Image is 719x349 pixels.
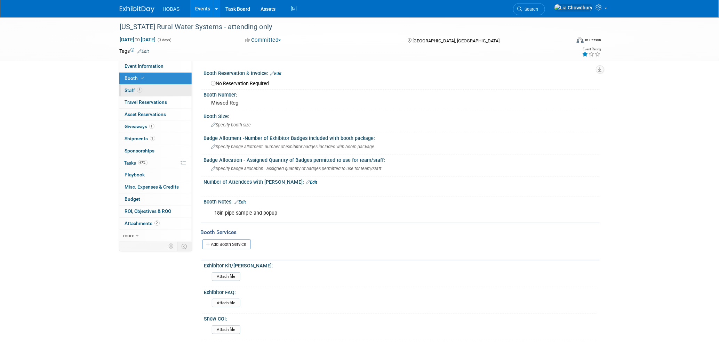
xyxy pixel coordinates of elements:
span: Asset Reservations [125,111,166,117]
div: Exhibitor FAQ: [204,287,597,296]
a: Edit [306,180,318,185]
span: [GEOGRAPHIC_DATA], [GEOGRAPHIC_DATA] [413,38,500,43]
div: Booth Number: [204,90,600,98]
span: 67% [138,160,147,165]
span: 1 [149,124,154,129]
span: 3 [137,88,142,93]
div: Booth Size: [204,111,600,120]
span: 1 [150,136,155,141]
span: [DATE] [DATE] [120,36,156,43]
div: Exhibitor Kit/[PERSON_NAME]: [204,260,597,269]
span: Specify badge allotment -number of exhibitor badges included with booth package [211,144,375,149]
a: Misc. Expenses & Credits [119,181,192,193]
a: Tasks67% [119,157,192,169]
span: 2 [154,221,160,226]
a: Search [513,3,545,15]
a: Staff3 [119,85,192,97]
span: Giveaways [125,124,154,129]
div: Badge Allotment -Number of Exhibitor Badges included with booth package: [204,133,600,142]
div: Booth Reservation & Invoice: [204,68,600,77]
div: Badge Allocation - Assigned Quantity of Badges permitted to use for team/staff: [204,155,600,164]
a: Booth [119,73,192,84]
span: Shipments [125,136,155,141]
div: Event Format [530,36,601,47]
div: Booth Notes: [204,197,600,206]
span: Sponsorships [125,148,155,153]
a: Edit [270,71,282,76]
div: Number of Attendees with [PERSON_NAME]: [204,177,600,186]
a: Edit [138,49,149,54]
button: Committed [242,36,284,44]
div: Event Rating [582,48,601,51]
a: ROI, Objectives & ROO [119,206,192,217]
a: Shipments1 [119,133,192,145]
span: Tasks [124,160,147,166]
span: Booth [125,75,146,81]
span: more [123,233,135,238]
span: Specify badge allocation - assigned quantity of badges permitted to use for team/staff [211,166,382,171]
span: Travel Reservations [125,99,167,105]
td: Tags [120,48,149,55]
span: Attachments [125,221,160,226]
a: Attachments2 [119,218,192,230]
span: Staff [125,88,142,93]
span: Budget [125,196,141,202]
span: Event Information [125,63,164,69]
span: Search [522,7,538,12]
a: Event Information [119,60,192,72]
a: Asset Reservations [119,109,192,121]
a: Edit [235,200,246,205]
span: Playbook [125,172,145,177]
span: Misc. Expenses & Credits [125,184,179,190]
span: to [135,37,141,42]
div: In-Person [585,38,601,43]
img: Lia Chowdhury [554,4,593,11]
td: Toggle Event Tabs [177,242,192,251]
div: No Reservation Required [209,78,594,87]
a: Playbook [119,169,192,181]
span: ROI, Objectives & ROO [125,208,171,214]
div: Booth Services [201,228,600,236]
td: Personalize Event Tab Strip [166,242,178,251]
a: Giveaways1 [119,121,192,133]
div: Show COI: [204,314,597,322]
div: Missed Reg [209,98,594,108]
a: Travel Reservations [119,97,192,108]
a: Add Booth Service [202,239,251,249]
img: Format-Inperson.png [577,37,584,43]
a: Budget [119,193,192,205]
span: (3 days) [157,38,172,42]
div: [US_STATE] Rural Water Systems - attending only [118,21,560,33]
i: Booth reservation complete [141,76,145,80]
a: more [119,230,192,242]
div: 18in pipe sample and popup [210,206,523,220]
span: Specify booth size [211,122,251,127]
a: Sponsorships [119,145,192,157]
span: HOBAS [163,6,180,12]
img: ExhibitDay [120,6,154,13]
